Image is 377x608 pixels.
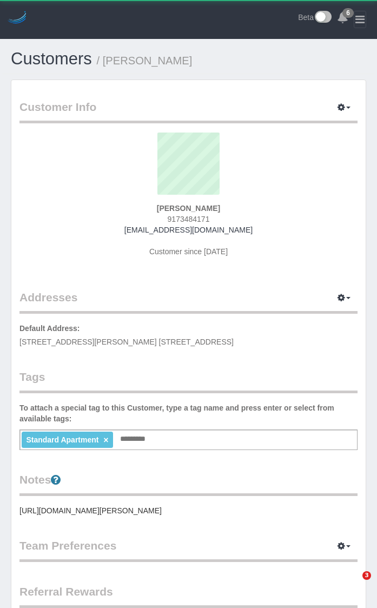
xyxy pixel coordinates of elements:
[19,505,358,516] pre: [URL][DOMAIN_NAME][PERSON_NAME]
[19,584,358,608] legend: Referral Rewards
[314,11,332,25] img: New interface
[19,99,358,123] legend: Customer Info
[6,11,28,26] img: Automaid Logo
[19,323,80,334] label: Default Address:
[298,11,332,25] a: Beta
[97,55,193,67] small: / [PERSON_NAME]
[362,571,371,580] span: 3
[157,204,220,213] strong: [PERSON_NAME]
[168,215,210,223] span: 9173484171
[19,472,358,496] legend: Notes
[19,369,358,393] legend: Tags
[26,435,98,444] span: Standard Apartment
[11,49,92,68] a: Customers
[342,8,354,18] span: 6
[149,247,228,256] span: Customer since [DATE]
[19,538,358,562] legend: Team Preferences
[340,571,366,597] iframe: Intercom live chat
[19,402,358,424] label: To attach a special tag to this Customer, type a tag name and press enter or select from availabl...
[19,338,234,346] span: [STREET_ADDRESS][PERSON_NAME] [STREET_ADDRESS]
[124,226,253,234] a: [EMAIL_ADDRESS][DOMAIN_NAME]
[19,289,358,314] legend: Addresses
[337,11,348,27] a: 6
[103,435,108,445] a: ×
